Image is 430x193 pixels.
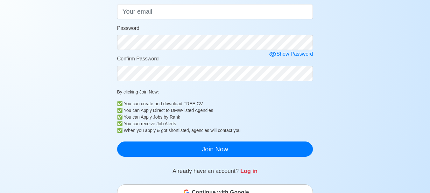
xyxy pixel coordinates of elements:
div: You can receive Job Alerts [124,121,313,127]
span: Confirm Password [117,56,159,61]
b: ✅ [117,107,123,114]
b: ✅ [117,127,123,134]
a: Log in [240,168,257,174]
div: You can Apply Direct to DMW-listed Agencies [124,107,313,114]
div: You can create and download FREE CV [124,100,313,107]
b: ✅ [117,114,123,121]
div: Show Password [269,50,313,58]
p: Already have an account? [117,167,313,176]
p: By clicking Join Now: [117,89,313,95]
b: ✅ [117,121,123,127]
button: Join Now [117,141,313,157]
div: When you apply & got shortlisted, agencies will contact you [124,127,313,134]
b: ✅ [117,100,123,107]
span: Password [117,25,139,31]
div: You can Apply Jobs by Rank [124,114,313,121]
input: Your email [117,4,313,19]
